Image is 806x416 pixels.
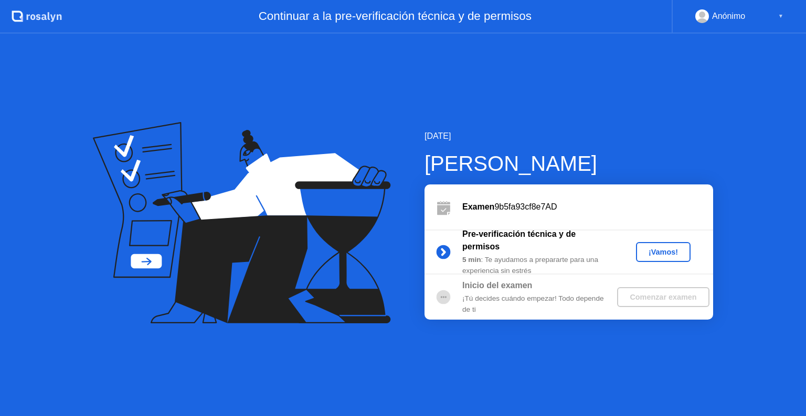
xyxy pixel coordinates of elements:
[462,293,613,315] div: ¡Tú decides cuándo empezar! Todo depende de ti
[462,281,532,290] b: Inicio del examen
[636,242,691,262] button: ¡Vamos!
[462,201,713,213] div: 9b5fa93cf8e7AD
[617,287,709,307] button: Comenzar examen
[462,202,494,211] b: Examen
[462,255,613,276] div: : Te ayudamos a prepararte para una experiencia sin estrés
[425,130,713,143] div: [DATE]
[712,9,745,23] div: Anónimo
[640,248,686,256] div: ¡Vamos!
[462,229,576,251] b: Pre-verificación técnica y de permisos
[462,256,481,264] b: 5 min
[621,293,705,301] div: Comenzar examen
[425,148,713,179] div: [PERSON_NAME]
[778,9,783,23] div: ▼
